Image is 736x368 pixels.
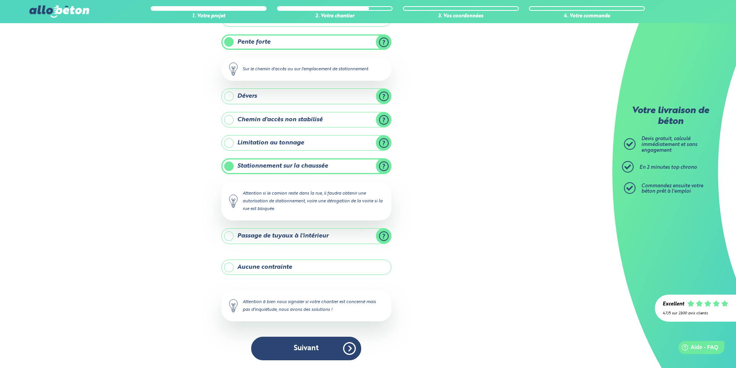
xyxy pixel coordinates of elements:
iframe: Help widget launcher [667,338,728,360]
div: Sur le chemin d'accès ou sur l'emplacement de stationnement [221,58,391,81]
div: 1. Votre projet [151,14,267,19]
img: allobéton [29,5,89,18]
span: En 2 minutes top chrono [639,165,697,170]
div: 3. Vos coordonnées [403,14,519,19]
label: Dévers [221,88,391,104]
label: Pente forte [221,34,391,50]
p: Votre livraison de béton [626,106,715,127]
span: Devis gratuit, calculé immédiatement et sans engagement [641,136,697,153]
div: Attention si le camion reste dans la rue, il faudra obtenir une autorisation de stationnement, vo... [221,182,391,220]
label: Passage de tuyaux à l'intérieur [221,228,391,244]
button: Suivant [251,337,361,360]
div: 4.7/5 sur 2300 avis clients [663,311,728,315]
label: Stationnement sur la chaussée [221,158,391,174]
div: 4. Votre commande [529,14,645,19]
span: Commandez ensuite votre béton prêt à l'emploi [641,183,703,194]
label: Aucune contrainte [221,259,391,275]
label: Chemin d'accès non stabilisé [221,112,391,127]
label: Limitation au tonnage [221,135,391,151]
div: Excellent [663,302,684,307]
div: Attention à bien nous signaler si votre chantier est concerné mais pas d'inquiétude, nous avons d... [221,290,391,321]
div: 2. Votre chantier [277,14,393,19]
